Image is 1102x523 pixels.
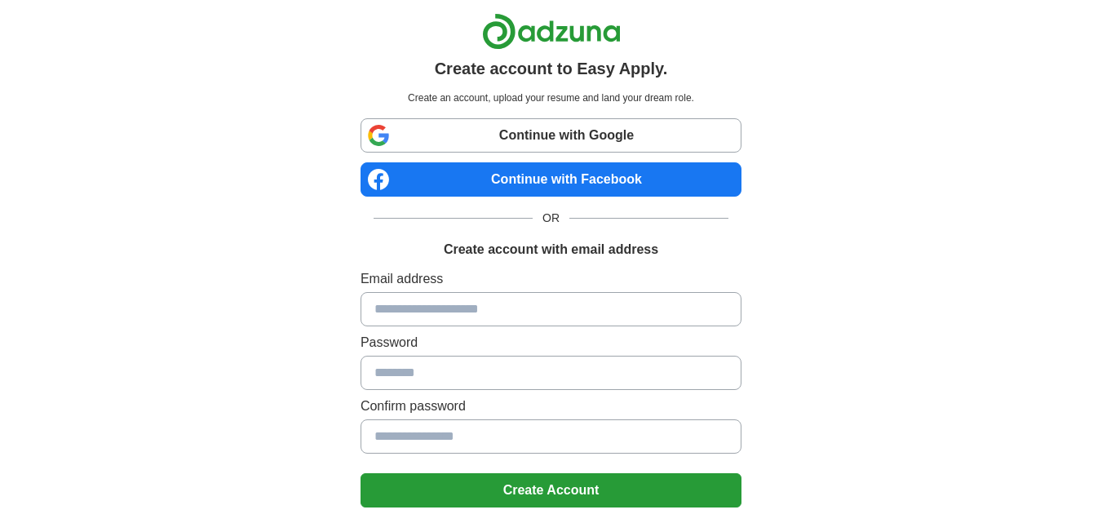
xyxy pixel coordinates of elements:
[361,473,741,507] button: Create Account
[361,397,741,416] label: Confirm password
[361,333,741,352] label: Password
[361,269,741,289] label: Email address
[482,13,621,50] img: Adzuna logo
[533,210,569,227] span: OR
[444,240,658,259] h1: Create account with email address
[361,162,741,197] a: Continue with Facebook
[364,91,738,105] p: Create an account, upload your resume and land your dream role.
[361,118,741,153] a: Continue with Google
[435,56,668,81] h1: Create account to Easy Apply.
